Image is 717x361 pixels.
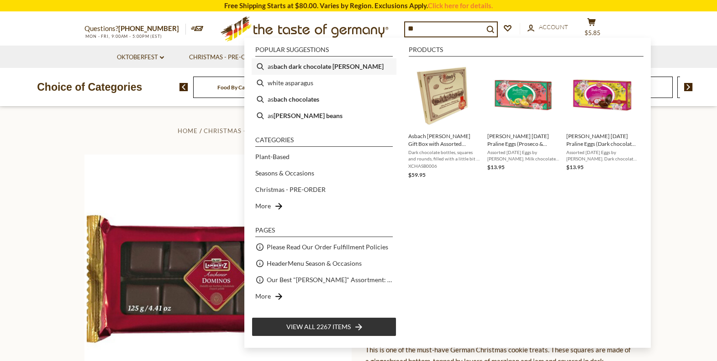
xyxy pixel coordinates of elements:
span: Assorted [DATE] Eggs by [PERSON_NAME]. Dark chocolate shells with dark chocolate, milk chocolate,... [566,149,638,162]
span: MON - FRI, 9:00AM - 5:00PM (EST) [84,34,162,39]
img: Reber Easter Praline Eggs in Gift Pack [490,62,556,128]
span: Assorted [DATE] Eggs by [PERSON_NAME]. Milk chocolate shells with Proseco & Peach cream, Eierliko... [487,149,559,162]
p: Questions? [84,23,186,35]
li: More [252,198,396,214]
li: Reber Easter Praline Eggs (Proseco & Peach, Eierlikor, Whiskey) in Gift Pack 3.5 oz [484,58,563,183]
span: View all 2267 items [286,322,351,332]
b: bach chocolates [274,94,319,104]
img: Reber Easter Praline Eggs in Gift Pack [569,62,635,128]
li: Pages [255,227,393,237]
a: Christmas - PRE-ORDER [255,184,326,195]
b: [PERSON_NAME] beans [274,110,343,121]
span: XCHASB0006 [408,163,480,169]
span: [PERSON_NAME] [DATE] Praline Eggs (Dark chocolate, Milk chocolate, Cream) in Gift Pack 3.5 oz [566,132,638,148]
a: [PHONE_NUMBER] [118,24,179,32]
a: Plant-Based [255,151,290,162]
span: $13.95 [487,164,505,170]
li: Reber Easter Praline Eggs (Dark chocolate, Milk chocolate, Cream) in Gift Pack 3.5 oz [563,58,642,183]
button: $5.85 [578,18,605,41]
li: Asbach Brandy Wood Gift Box with Assorted Pralines, 14.1 oz [405,58,484,183]
img: previous arrow [179,83,188,91]
a: Account [527,22,568,32]
span: $13.95 [566,164,584,170]
span: Asbach [PERSON_NAME] Gift Box with Assorted Pralines, 14.1 oz [408,132,480,148]
li: Please Read Our Order Fulfillment Policies [252,239,396,255]
img: next arrow [684,83,693,91]
a: Christmas - PRE-ORDER [189,52,267,62]
a: Reber Easter Praline Eggs in Gift Pack[PERSON_NAME] [DATE] Praline Eggs (Proseco & Peach, Eierlik... [487,62,559,180]
li: asbach chocolates [252,91,396,108]
a: Oktoberfest [117,52,164,62]
span: $5.85 [585,29,601,36]
a: Please Read Our Order Fulfillment Policies [267,242,388,252]
a: Our Best "[PERSON_NAME]" Assortment: 33 Choices For The Grillabend [267,274,393,285]
li: Plant-Based [252,149,396,165]
li: asbach brandy beans [252,108,396,124]
li: Our Best "[PERSON_NAME]" Assortment: 33 Choices For The Grillabend [252,272,396,288]
li: white asparagus [252,75,396,91]
a: Reber Easter Praline Eggs in Gift Pack[PERSON_NAME] [DATE] Praline Eggs (Dark chocolate, Milk cho... [566,62,638,180]
a: Food By Category [217,84,261,91]
span: Dark chocolate bottles, squares and rounds, filled with a little bit if the wonderful tasting [PE... [408,149,480,162]
li: View all 2267 items [252,317,396,336]
li: Popular suggestions [255,46,393,57]
li: HeaderMenu Season & Occasions [252,255,396,272]
li: Christmas - PRE-ORDER [252,181,396,198]
li: More [252,288,396,304]
b: bach dark chocolate [PERSON_NAME] [274,61,384,72]
li: Categories [255,137,393,147]
a: Seasons & Occasions [255,168,314,178]
div: Instant Search Results [244,38,651,348]
li: Seasons & Occasions [252,165,396,181]
li: asbach dark chocolate brandy [252,58,396,75]
a: Asbach [PERSON_NAME] Gift Box with Assorted Pralines, 14.1 ozDark chocolate bottles, squares and ... [408,62,480,180]
li: Products [409,46,643,57]
span: [PERSON_NAME] [DATE] Praline Eggs (Proseco & Peach, Eierlikor, Whiskey) in Gift Pack 3.5 oz [487,132,559,148]
a: Home [178,127,198,134]
span: $59.95 [408,171,426,178]
a: HeaderMenu Season & Occasions [267,258,362,268]
a: Click here for details. [428,1,493,10]
a: Christmas - PRE-ORDER [204,127,285,134]
span: Account [539,23,568,31]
